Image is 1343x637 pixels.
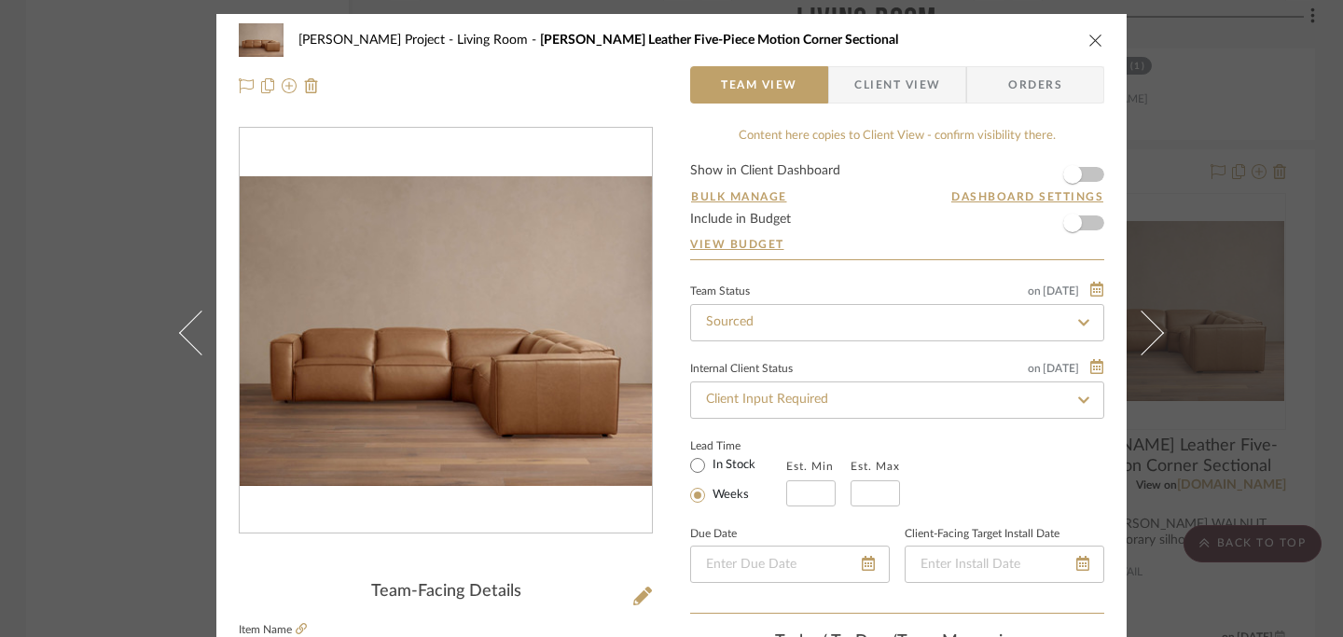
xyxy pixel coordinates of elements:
div: Team-Facing Details [239,582,653,602]
mat-radio-group: Select item type [690,454,786,506]
button: Bulk Manage [690,188,788,205]
div: Content here copies to Client View - confirm visibility there. [690,127,1104,145]
label: Weeks [709,487,749,504]
img: 65eb3a6a-fd41-4d69-946a-a0d9e64bee03_436x436.jpg [240,176,652,486]
input: Type to Search… [690,304,1104,341]
span: [PERSON_NAME] Leather Five-Piece Motion Corner Sectional [540,34,898,47]
input: Enter Install Date [905,546,1104,583]
a: View Budget [690,237,1104,252]
span: [DATE] [1041,284,1081,298]
div: 0 [240,176,652,486]
div: Internal Client Status [690,365,793,374]
label: Client-Facing Target Install Date [905,530,1059,539]
span: [DATE] [1041,362,1081,375]
img: Remove from project [304,78,319,93]
span: on [1028,363,1041,374]
div: Team Status [690,287,750,297]
label: Lead Time [690,437,786,454]
label: Due Date [690,530,737,539]
span: Living Room [457,34,540,47]
span: on [1028,285,1041,297]
span: Client View [854,66,940,104]
img: 65eb3a6a-fd41-4d69-946a-a0d9e64bee03_48x40.jpg [239,21,284,59]
span: [PERSON_NAME] Project [298,34,457,47]
input: Type to Search… [690,381,1104,419]
label: In Stock [709,457,755,474]
span: Team View [721,66,797,104]
label: Est. Min [786,460,834,473]
label: Est. Max [851,460,900,473]
input: Enter Due Date [690,546,890,583]
button: Dashboard Settings [950,188,1104,205]
span: Orders [988,66,1083,104]
button: close [1087,32,1104,48]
